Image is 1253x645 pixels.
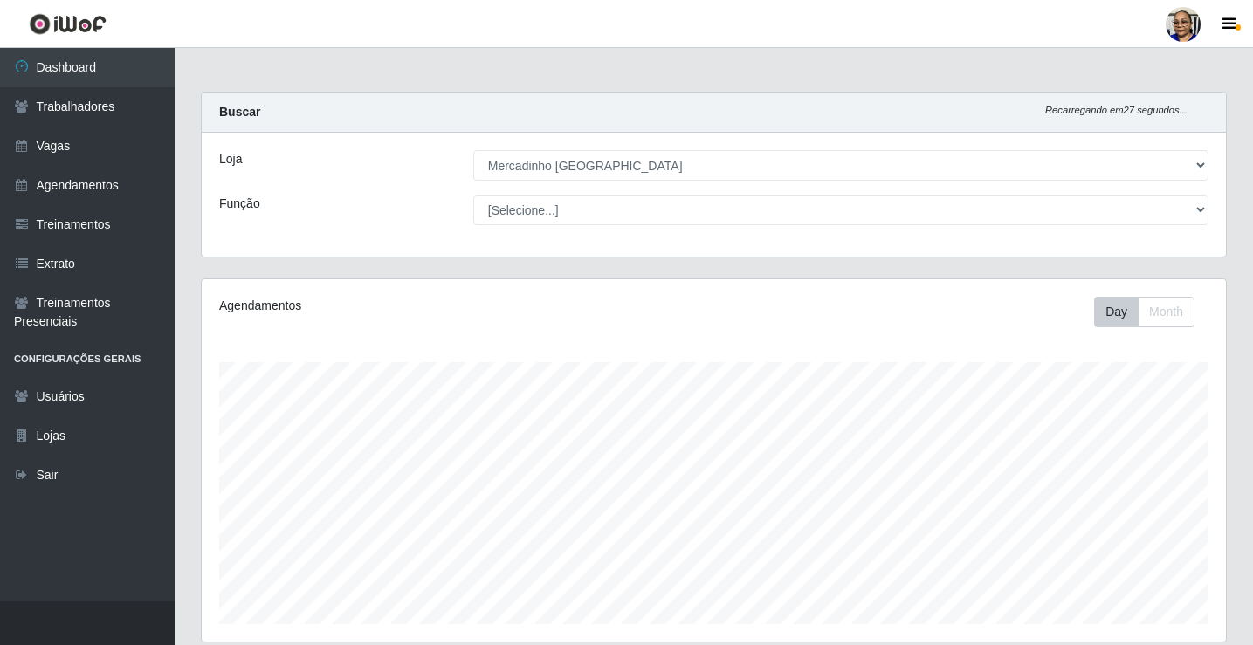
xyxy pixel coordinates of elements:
i: Recarregando em 27 segundos... [1045,105,1188,115]
div: First group [1094,297,1194,327]
img: CoreUI Logo [29,13,107,35]
button: Day [1094,297,1139,327]
strong: Buscar [219,105,260,119]
label: Função [219,195,260,213]
label: Loja [219,150,242,168]
div: Toolbar with button groups [1094,297,1208,327]
button: Month [1138,297,1194,327]
div: Agendamentos [219,297,616,315]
